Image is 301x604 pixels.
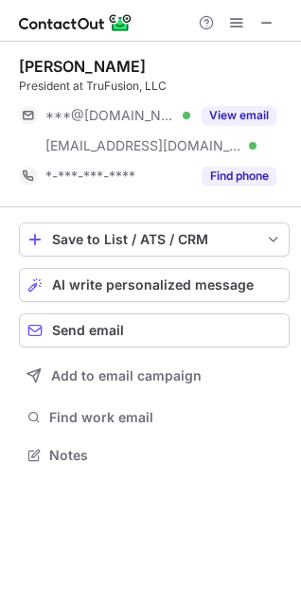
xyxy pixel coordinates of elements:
div: Save to List / ATS / CRM [52,232,257,247]
span: Notes [49,447,282,464]
button: Add to email campaign [19,359,290,393]
img: ContactOut v5.3.10 [19,11,133,34]
span: Find work email [49,409,282,426]
button: save-profile-one-click [19,222,290,257]
button: Find work email [19,404,290,431]
span: Send email [52,323,124,338]
button: Notes [19,442,290,469]
span: ***@[DOMAIN_NAME] [45,107,176,124]
button: Send email [19,313,290,347]
span: AI write personalized message [52,277,254,293]
button: AI write personalized message [19,268,290,302]
div: [PERSON_NAME] [19,57,146,76]
div: President at TruFusion, LLC [19,78,290,95]
span: [EMAIL_ADDRESS][DOMAIN_NAME] [45,137,242,154]
button: Reveal Button [202,106,276,125]
span: Add to email campaign [51,368,202,383]
button: Reveal Button [202,167,276,186]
